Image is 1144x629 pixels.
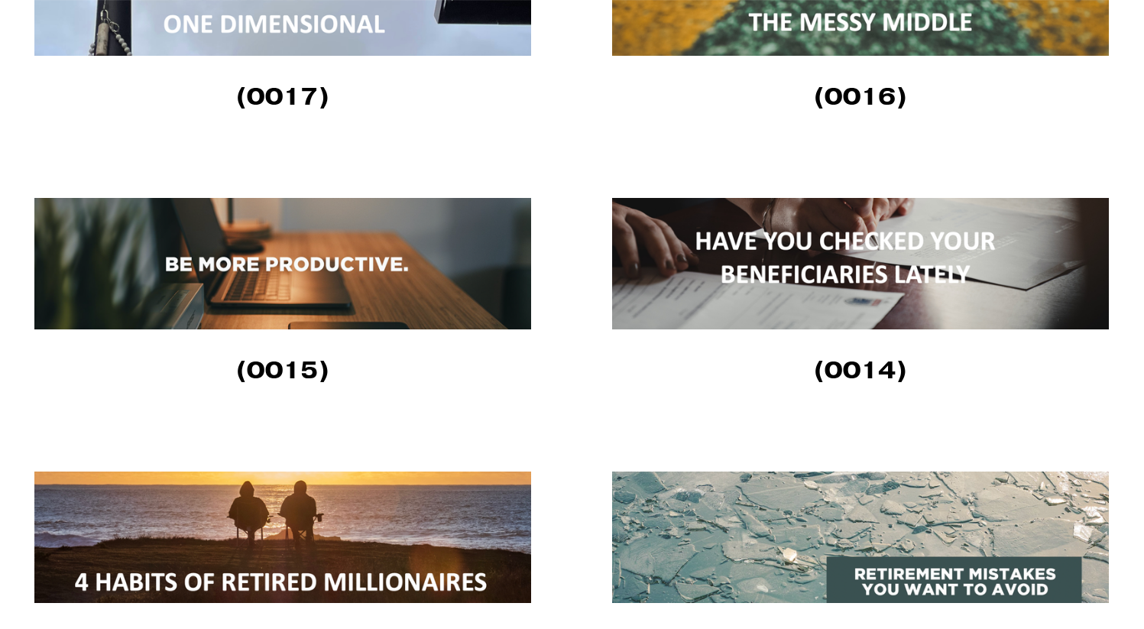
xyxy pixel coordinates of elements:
[612,472,1109,603] img: Retirement Mistakes You Want to Avoid (0012) Nobody wants to wake up during retirement and discov...
[236,81,329,112] strong: (0017)
[612,198,1109,329] img: Have You Checked your Beneficiaries Lately? (0014) There are three phases to your financial journ...
[814,81,907,112] strong: (0016)
[236,355,329,385] strong: (0015)
[34,198,531,329] img: Six Tips to Make You More Productive (0015) The other day I had great intentions. I had a list fr...
[814,355,907,385] strong: (0014)
[34,472,531,603] img: 4 Habits of Retired Millionaires (0013) A million dollars in your retirement is a significant acc...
